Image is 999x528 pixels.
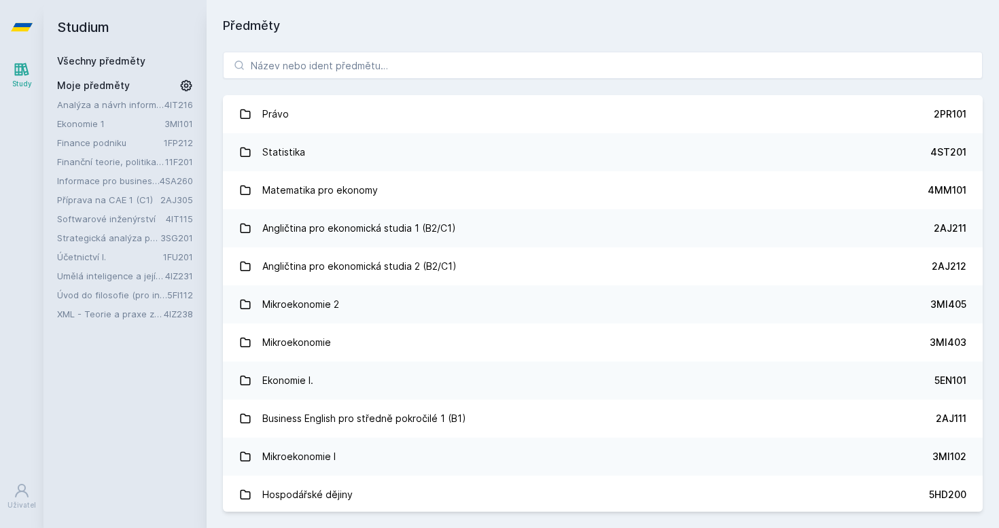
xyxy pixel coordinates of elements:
[262,253,457,280] div: Angličtina pro ekonomická studia 2 (B2/C1)
[929,488,966,501] div: 5HD200
[934,374,966,387] div: 5EN101
[223,95,983,133] a: Právo 2PR101
[223,16,983,35] h1: Předměty
[930,336,966,349] div: 3MI403
[163,251,193,262] a: 1FU201
[57,250,163,264] a: Účetnictví I.
[164,118,193,129] a: 3MI101
[57,288,167,302] a: Úvod do filosofie (pro informatiky)
[262,139,305,166] div: Statistika
[164,137,193,148] a: 1FP212
[57,212,166,226] a: Softwarové inženýrství
[223,209,983,247] a: Angličtina pro ekonomická studia 1 (B2/C1) 2AJ211
[262,367,313,394] div: Ekonomie I.
[223,476,983,514] a: Hospodářské dějiny 5HD200
[928,183,966,197] div: 4MM101
[262,215,456,242] div: Angličtina pro ekonomická studia 1 (B2/C1)
[936,412,966,425] div: 2AJ111
[7,500,36,510] div: Uživatel
[165,270,193,281] a: 4IZ231
[223,52,983,79] input: Název nebo ident předmětu…
[262,177,378,204] div: Matematika pro ekonomy
[164,99,193,110] a: 4IT216
[262,481,353,508] div: Hospodářské dějiny
[3,54,41,96] a: Study
[223,247,983,285] a: Angličtina pro ekonomická studia 2 (B2/C1) 2AJ212
[932,450,966,463] div: 3MI102
[57,79,130,92] span: Moje předměty
[262,101,289,128] div: Právo
[223,133,983,171] a: Statistika 4ST201
[223,323,983,362] a: Mikroekonomie 3MI403
[164,309,193,319] a: 4IZ238
[57,269,165,283] a: Umělá inteligence a její aplikace
[223,438,983,476] a: Mikroekonomie I 3MI102
[930,145,966,159] div: 4ST201
[934,222,966,235] div: 2AJ211
[932,260,966,273] div: 2AJ212
[166,213,193,224] a: 4IT115
[57,231,160,245] a: Strategická analýza pro informatiky a statistiky
[930,298,966,311] div: 3MI405
[262,405,466,432] div: Business English pro středně pokročilé 1 (B1)
[160,194,193,205] a: 2AJ305
[165,156,193,167] a: 11F201
[57,307,164,321] a: XML - Teorie a praxe značkovacích jazyků
[934,107,966,121] div: 2PR101
[223,362,983,400] a: Ekonomie I. 5EN101
[57,174,160,188] a: Informace pro business (v angličtině)
[223,171,983,209] a: Matematika pro ekonomy 4MM101
[57,136,164,149] a: Finance podniku
[262,329,331,356] div: Mikroekonomie
[57,193,160,207] a: Příprava na CAE 1 (C1)
[57,117,164,130] a: Ekonomie 1
[262,443,336,470] div: Mikroekonomie I
[57,155,165,169] a: Finanční teorie, politika a instituce
[3,476,41,517] a: Uživatel
[57,98,164,111] a: Analýza a návrh informačních systémů
[223,400,983,438] a: Business English pro středně pokročilé 1 (B1) 2AJ111
[57,55,145,67] a: Všechny předměty
[160,232,193,243] a: 3SG201
[12,79,32,89] div: Study
[223,285,983,323] a: Mikroekonomie 2 3MI405
[167,289,193,300] a: 5FI112
[160,175,193,186] a: 4SA260
[262,291,339,318] div: Mikroekonomie 2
